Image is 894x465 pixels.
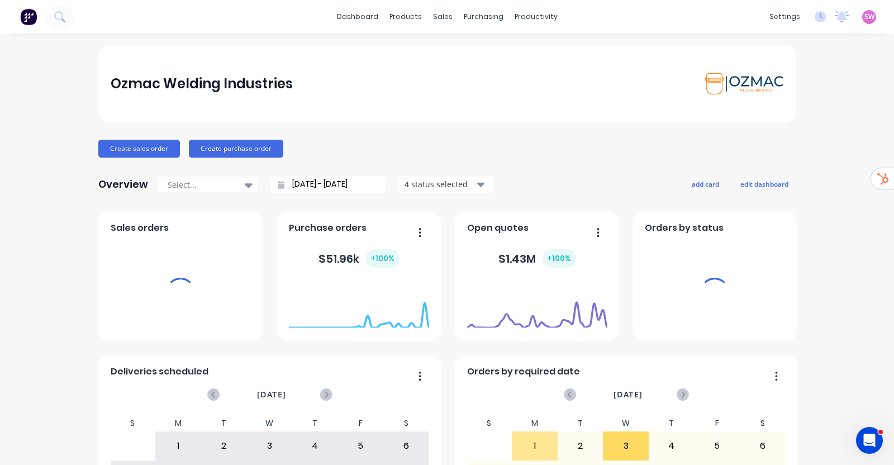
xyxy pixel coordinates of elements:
[111,73,293,95] div: Ozmac Welding Industries
[733,177,796,191] button: edit dashboard
[543,249,576,268] div: + 100 %
[705,73,783,94] img: Ozmac Welding Industries
[189,140,283,158] button: Create purchase order
[289,221,367,235] span: Purchase orders
[558,415,603,431] div: T
[156,432,201,460] div: 1
[111,221,169,235] span: Sales orders
[856,427,883,454] iframe: Intercom live chat
[257,388,286,401] span: [DATE]
[458,8,509,25] div: purchasing
[201,415,247,431] div: T
[614,388,643,401] span: [DATE]
[246,415,292,431] div: W
[337,415,383,431] div: F
[398,176,493,193] button: 4 status selected
[366,249,399,268] div: + 100 %
[740,432,785,460] div: 6
[695,432,739,460] div: 5
[603,432,648,460] div: 3
[649,415,695,431] div: T
[694,415,740,431] div: F
[558,432,603,460] div: 2
[509,8,563,25] div: productivity
[318,249,399,268] div: $ 51.96k
[98,173,148,196] div: Overview
[603,415,649,431] div: W
[512,432,557,460] div: 1
[740,415,786,431] div: S
[467,221,529,235] span: Open quotes
[864,12,874,22] span: SW
[383,415,429,431] div: S
[338,432,383,460] div: 5
[467,415,512,431] div: S
[98,140,180,158] button: Create sales order
[405,178,475,190] div: 4 status selected
[110,415,156,431] div: S
[498,249,576,268] div: $ 1.43M
[764,8,806,25] div: settings
[384,432,429,460] div: 6
[427,8,458,25] div: sales
[202,432,246,460] div: 2
[331,8,384,25] a: dashboard
[645,221,724,235] span: Orders by status
[684,177,726,191] button: add card
[292,415,338,431] div: T
[293,432,337,460] div: 4
[512,415,558,431] div: M
[20,8,37,25] img: Factory
[384,8,427,25] div: products
[111,365,208,378] span: Deliveries scheduled
[247,432,292,460] div: 3
[649,432,694,460] div: 4
[155,415,201,431] div: M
